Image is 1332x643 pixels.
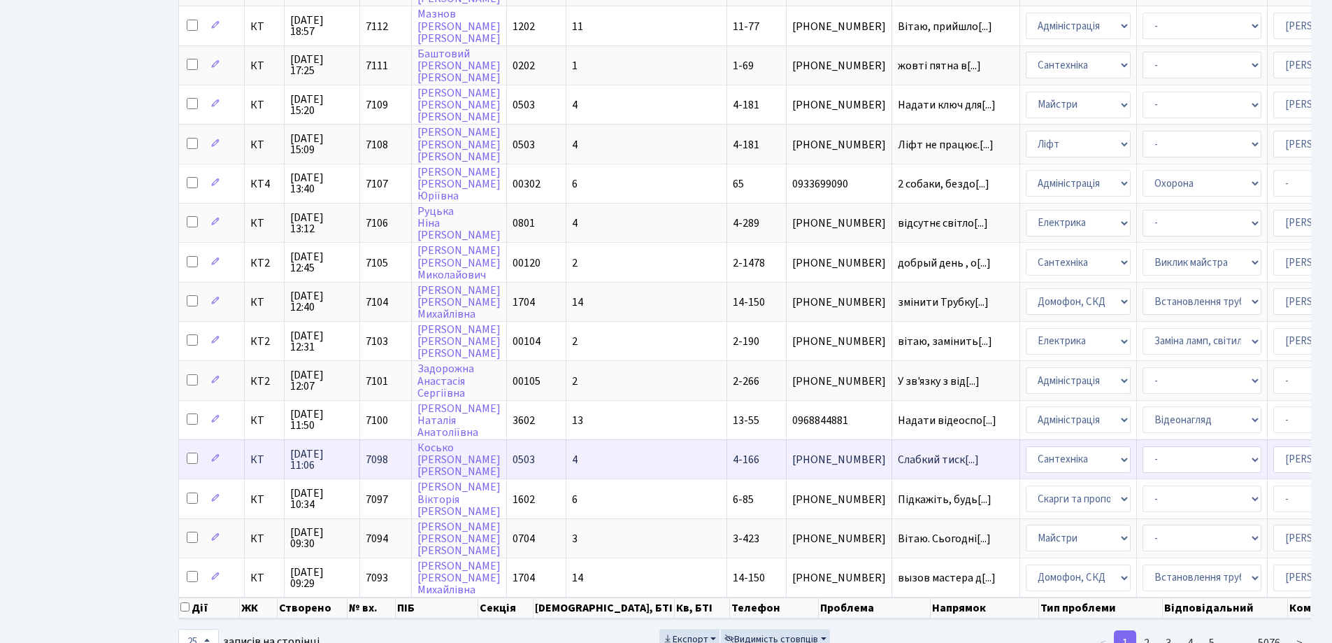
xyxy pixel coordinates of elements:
span: 2-190 [733,334,759,349]
span: [DATE] 18:57 [290,15,354,37]
span: КТ2 [250,376,278,387]
span: [PHONE_NUMBER] [792,297,886,308]
span: 0704 [513,531,535,546]
span: [DATE] 13:12 [290,212,354,234]
th: Тип проблеми [1039,598,1163,619]
span: 4 [572,97,578,113]
span: КТ [250,99,278,111]
a: [PERSON_NAME]НаталіяАнатоліївна [417,401,501,440]
a: ЗадорожнаАнастасіяСергіївна [417,362,474,401]
span: Вітаю, прийшло[...] [898,19,992,34]
span: 4 [572,137,578,153]
span: 6-85 [733,492,754,507]
span: 14 [572,295,583,310]
span: 6 [572,492,578,507]
span: 0503 [513,97,535,113]
span: 7104 [366,295,388,310]
a: [PERSON_NAME][PERSON_NAME]Миколайович [417,243,501,283]
a: Косько[PERSON_NAME][PERSON_NAME] [417,440,501,479]
th: Проблема [819,598,931,619]
span: 14 [572,570,583,586]
span: Слабкий тиск[...] [898,452,979,467]
span: КТ [250,60,278,71]
a: Баштовий[PERSON_NAME][PERSON_NAME] [417,46,501,85]
span: 7093 [366,570,388,586]
span: відсутнє світло[...] [898,215,988,231]
span: [PHONE_NUMBER] [792,257,886,269]
span: 7111 [366,58,388,73]
span: [PHONE_NUMBER] [792,218,886,229]
span: [PHONE_NUMBER] [792,572,886,584]
span: 0801 [513,215,535,231]
span: 7103 [366,334,388,349]
span: Вітаю. Сьогодні[...] [898,531,991,546]
span: 1 [572,58,578,73]
span: КТ [250,139,278,150]
span: Ліфт не працює.[...] [898,137,994,153]
span: КТ [250,494,278,505]
span: КТ [250,21,278,32]
span: 4 [572,452,578,467]
span: 00104 [513,334,540,349]
span: [DATE] 13:40 [290,172,354,195]
span: [PHONE_NUMBER] [792,494,886,505]
span: [PHONE_NUMBER] [792,139,886,150]
span: 3-423 [733,531,759,546]
span: [PHONE_NUMBER] [792,533,886,544]
span: 4-166 [733,452,759,467]
span: У зв'язку з від[...] [898,374,980,389]
span: КТ [250,454,278,465]
span: 00120 [513,255,540,271]
span: 4 [572,215,578,231]
span: 1602 [513,492,535,507]
span: Надати ключ для[...] [898,97,996,113]
span: 0503 [513,452,535,467]
span: 2-266 [733,374,759,389]
span: 7097 [366,492,388,507]
span: КТ [250,572,278,584]
span: [DATE] 17:25 [290,54,354,76]
span: вызов мастера д[...] [898,570,996,586]
span: змінити Трубку[...] [898,295,989,310]
span: [DATE] 15:20 [290,94,354,116]
span: КТ [250,533,278,544]
span: 0968844881 [792,415,886,426]
th: Секція [478,598,533,619]
span: 1704 [513,570,535,586]
a: Мазнов[PERSON_NAME][PERSON_NAME] [417,7,501,46]
span: 2-1478 [733,255,765,271]
span: Підкажіть, будь[...] [898,492,991,507]
a: [PERSON_NAME][PERSON_NAME]Михайлівна [417,558,501,598]
span: Надати відеоспо[...] [898,413,996,428]
span: 7100 [366,413,388,428]
span: 4-289 [733,215,759,231]
th: Дії [179,598,240,619]
span: 7109 [366,97,388,113]
span: 7107 [366,176,388,192]
th: Створено [278,598,348,619]
th: ПІБ [396,598,478,619]
span: 0933699090 [792,178,886,190]
span: 6 [572,176,578,192]
span: [DATE] 12:07 [290,369,354,392]
span: КТ [250,297,278,308]
span: 1202 [513,19,535,34]
span: 4-181 [733,97,759,113]
span: КТ4 [250,178,278,190]
a: [PERSON_NAME][PERSON_NAME][PERSON_NAME] [417,322,501,361]
span: 7112 [366,19,388,34]
span: 0503 [513,137,535,153]
a: [PERSON_NAME][PERSON_NAME][PERSON_NAME] [417,125,501,164]
span: [DATE] 09:30 [290,527,354,549]
span: [DATE] 10:34 [290,488,354,510]
th: Напрямок [931,598,1039,619]
th: [DEMOGRAPHIC_DATA], БТІ [533,598,675,619]
span: 11-77 [733,19,759,34]
th: Кв, БТІ [675,598,730,619]
span: 2 [572,374,578,389]
span: [DATE] 11:06 [290,448,354,471]
span: вітаю, замінить[...] [898,334,992,349]
a: [PERSON_NAME][PERSON_NAME][PERSON_NAME] [417,519,501,558]
a: [PERSON_NAME][PERSON_NAME]Юріївна [417,164,501,204]
span: 3 [572,531,578,546]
